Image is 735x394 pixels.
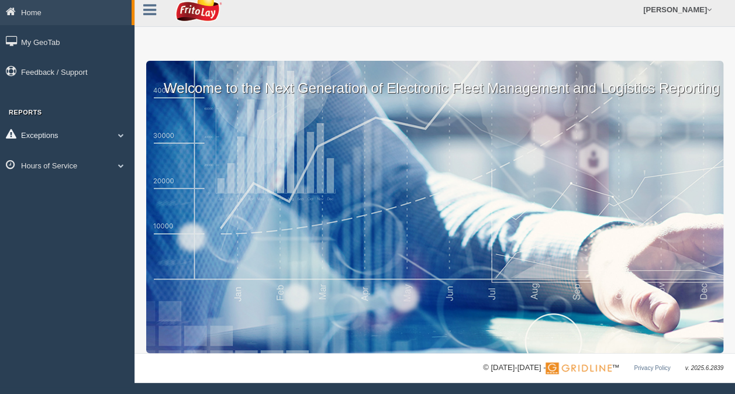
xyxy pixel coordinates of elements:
span: v. 2025.6.2839 [685,365,723,371]
img: Gridline [546,362,612,374]
div: © [DATE]-[DATE] - ™ [483,362,723,374]
p: Welcome to the Next Generation of Electronic Fleet Management and Logistics Reporting [146,61,723,98]
a: Privacy Policy [634,365,670,371]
